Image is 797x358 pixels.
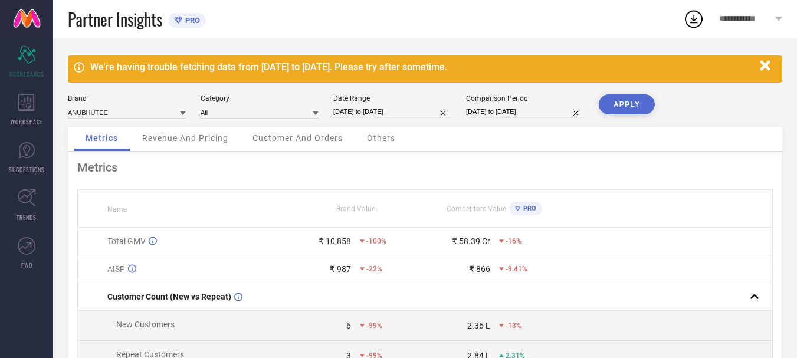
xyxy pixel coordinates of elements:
div: 6 [346,321,351,330]
span: Others [367,133,395,143]
span: TRENDS [17,213,37,222]
span: Metrics [86,133,118,143]
span: Name [107,205,127,214]
span: PRO [520,205,536,212]
div: Metrics [77,160,773,175]
span: -22% [366,265,382,273]
div: ₹ 10,858 [319,237,351,246]
div: We're having trouble fetching data from [DATE] to [DATE]. Please try after sometime. [90,61,754,73]
button: APPLY [599,94,655,114]
span: -99% [366,321,382,330]
span: Partner Insights [68,7,162,31]
div: ₹ 866 [469,264,490,274]
span: SCORECARDS [9,70,44,78]
span: PRO [182,16,200,25]
span: Total GMV [107,237,146,246]
span: Competitors Value [447,205,506,213]
input: Select comparison period [466,106,584,118]
div: Category [201,94,319,103]
div: ₹ 987 [330,264,351,274]
span: New Customers [116,320,175,329]
span: WORKSPACE [11,117,43,126]
span: SUGGESTIONS [9,165,45,174]
div: Date Range [333,94,451,103]
div: ₹ 58.39 Cr [452,237,490,246]
span: Revenue And Pricing [142,133,228,143]
span: Customer And Orders [252,133,343,143]
span: -16% [506,237,522,245]
input: Select date range [333,106,451,118]
span: FWD [21,261,32,270]
div: Brand [68,94,186,103]
div: Open download list [683,8,704,29]
div: Comparison Period [466,94,584,103]
span: -100% [366,237,386,245]
span: Customer Count (New vs Repeat) [107,292,231,301]
div: 2.36 L [467,321,490,330]
span: -9.41% [506,265,527,273]
span: -13% [506,321,522,330]
span: AISP [107,264,125,274]
span: Brand Value [336,205,375,213]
